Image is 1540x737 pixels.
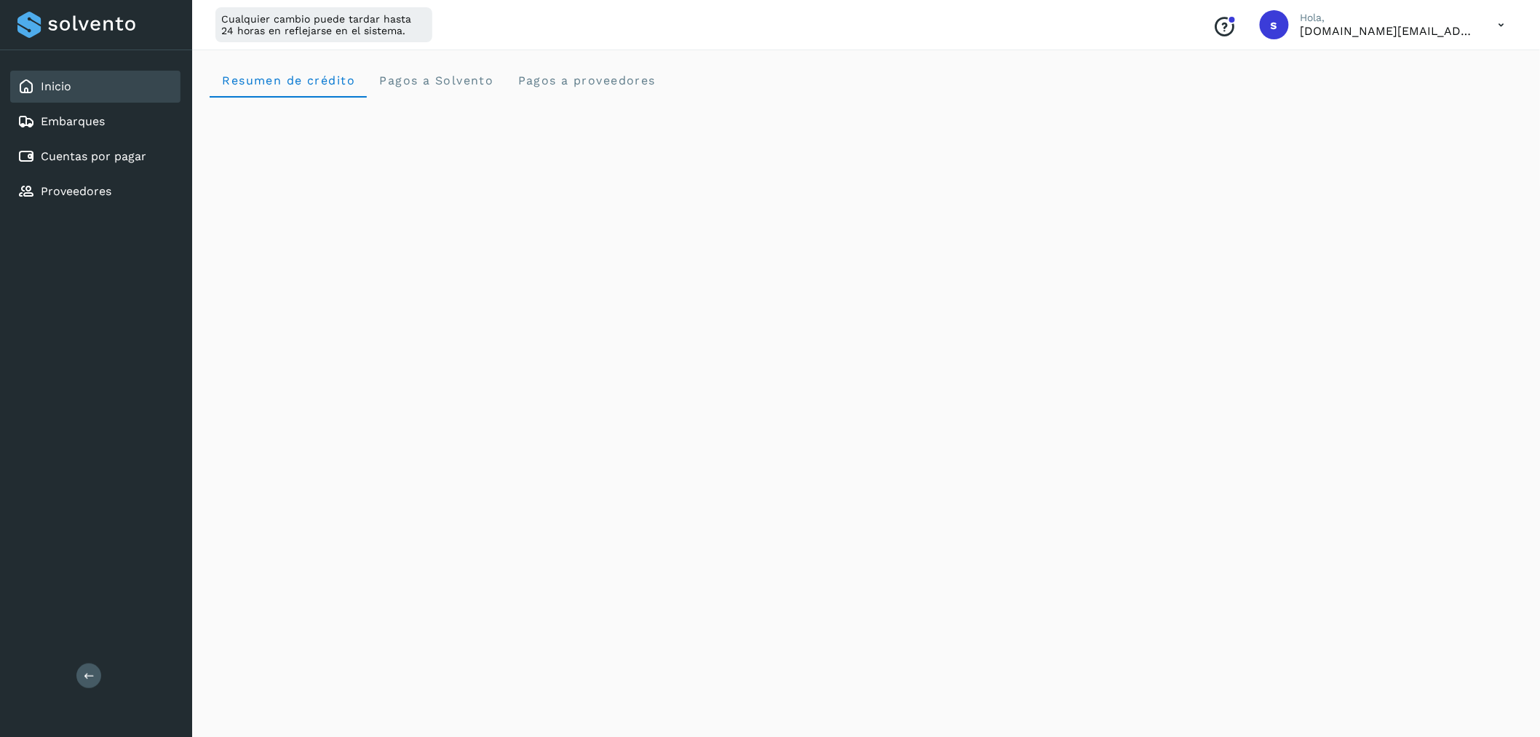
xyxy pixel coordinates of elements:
div: Proveedores [10,176,180,208]
p: Hola, [1301,12,1475,24]
div: Cualquier cambio puede tardar hasta 24 horas en reflejarse en el sistema. [215,7,432,42]
a: Embarques [41,114,105,128]
span: Resumen de crédito [221,74,355,87]
div: Embarques [10,106,180,138]
a: Proveedores [41,184,111,198]
p: solvento.sl@segmail.co [1301,24,1475,38]
span: Pagos a Solvento [378,74,493,87]
span: Pagos a proveedores [517,74,656,87]
div: Cuentas por pagar [10,141,180,173]
a: Inicio [41,79,71,93]
div: Inicio [10,71,180,103]
a: Cuentas por pagar [41,149,146,163]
